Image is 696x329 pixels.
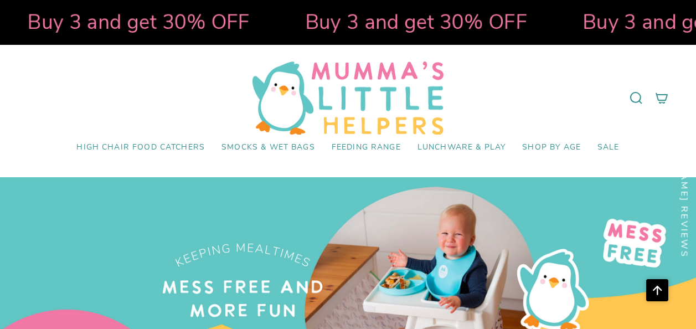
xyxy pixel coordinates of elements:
a: Shop by Age [514,135,589,161]
a: Feeding Range [323,135,409,161]
a: High Chair Food Catchers [68,135,213,161]
span: Lunchware & Play [417,143,506,152]
span: High Chair Food Catchers [76,143,205,152]
span: Feeding Range [332,143,401,152]
a: Smocks & Wet Bags [213,135,323,161]
span: Shop by Age [522,143,581,152]
img: Mumma’s Little Helpers [252,61,444,135]
button: Scroll to top [646,279,668,301]
span: SALE [597,143,620,152]
strong: Buy 3 and get 30% OFF [247,8,469,36]
a: Lunchware & Play [409,135,514,161]
a: SALE [589,135,628,161]
span: Smocks & Wet Bags [221,143,315,152]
